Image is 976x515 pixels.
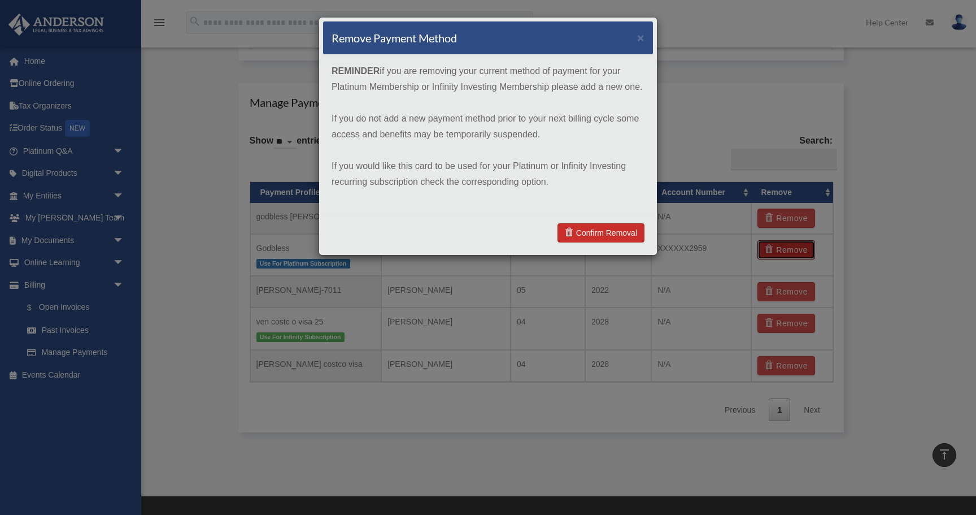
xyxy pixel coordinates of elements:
div: if you are removing your current method of payment for your Platinum Membership or Infinity Inves... [323,55,653,214]
strong: REMINDER [332,66,380,76]
a: Confirm Removal [557,223,644,243]
p: If you do not add a new payment method prior to your next billing cycle some access and benefits ... [332,111,644,142]
h4: Remove Payment Method [332,30,457,46]
button: × [637,32,644,44]
p: If you would like this card to be used for your Platinum or Infinity Investing recurring subscrip... [332,158,644,190]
